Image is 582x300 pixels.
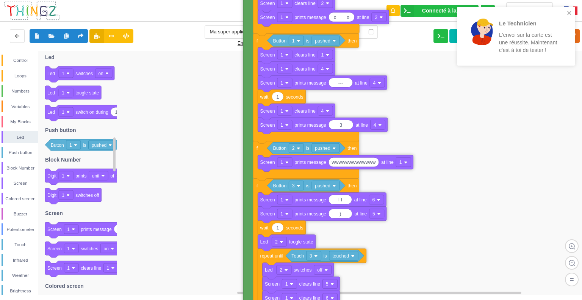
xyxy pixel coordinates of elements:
div: Potentiometer [3,226,38,233]
text: 1 [67,265,70,271]
text: Button [51,143,64,148]
div: Push button [3,149,38,156]
div: Variables [3,103,38,110]
text: Led [47,90,55,96]
div: Touch [3,241,38,248]
button: Simulateur [449,29,506,43]
text: on [103,246,108,251]
text: Screen [47,265,62,271]
text: Led [45,54,55,60]
text: of [110,173,114,179]
p: L'envoi sur la carte est une réussite. Maintenant c'est à toi de tester ! [499,31,558,54]
img: thingz_logo.png [3,1,60,21]
div: Ta base fonctionne bien ! [401,5,479,17]
text: switches [75,71,93,76]
div: En ligne : Ton application est en cours de sauvegarde [205,39,378,47]
text: 1 [62,110,64,115]
text: pushed [92,143,106,148]
text: toogle state [75,90,99,96]
text: Screen [45,210,63,216]
text: Colored screen [45,283,84,289]
text: 1 [106,265,109,271]
p: Le Technicien [499,19,558,27]
text: Led [47,110,55,115]
text: prints message [81,227,112,232]
div: My Blocks [3,118,38,126]
div: Screen [3,179,38,187]
text: Block Number [45,157,81,163]
text: 1 [62,90,64,96]
text: Screen [47,227,62,232]
text: Push button [45,127,76,133]
text: 1 [69,143,72,148]
text: switches off [75,193,99,198]
text: Digit [47,173,57,179]
div: Connecté à la carte [422,8,471,13]
text: switches [81,246,98,251]
text: 1 [62,71,64,76]
button: close [567,10,572,17]
text: 1 [67,246,70,251]
div: Loops [3,72,38,80]
text: Led [47,71,55,76]
text: 1 [67,227,70,232]
text: is [83,143,86,148]
text: unit [92,173,100,179]
div: Led [3,134,38,141]
text: switch on during [75,110,108,115]
div: Infrared [3,256,38,264]
div: Control [3,57,38,64]
text: clears line [81,265,101,271]
text: Screen [47,246,62,251]
div: Buzzer [3,210,38,218]
div: Numbers [3,87,38,95]
text: prints [75,173,86,179]
button: Ouvrir le moniteur [433,29,448,43]
text: on [98,71,103,76]
text: Digit [47,193,57,198]
text: 1 [62,193,64,198]
text: 1 [62,173,64,179]
div: Block Number [3,164,38,172]
div: Colored screen [3,195,38,203]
